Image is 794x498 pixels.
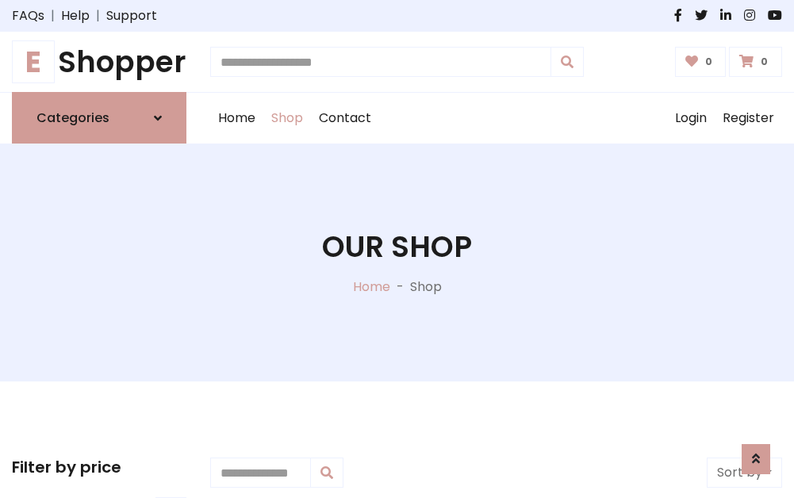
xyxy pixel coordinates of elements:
[701,55,716,69] span: 0
[707,458,782,488] button: Sort by
[12,44,186,79] h1: Shopper
[90,6,106,25] span: |
[675,47,727,77] a: 0
[390,278,410,297] p: -
[667,93,715,144] a: Login
[757,55,772,69] span: 0
[61,6,90,25] a: Help
[311,93,379,144] a: Contact
[729,47,782,77] a: 0
[353,278,390,296] a: Home
[410,278,442,297] p: Shop
[12,6,44,25] a: FAQs
[715,93,782,144] a: Register
[106,6,157,25] a: Support
[44,6,61,25] span: |
[36,110,109,125] h6: Categories
[12,44,186,79] a: EShopper
[263,93,311,144] a: Shop
[322,229,472,264] h1: Our Shop
[12,458,186,477] h5: Filter by price
[12,92,186,144] a: Categories
[12,40,55,83] span: E
[210,93,263,144] a: Home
